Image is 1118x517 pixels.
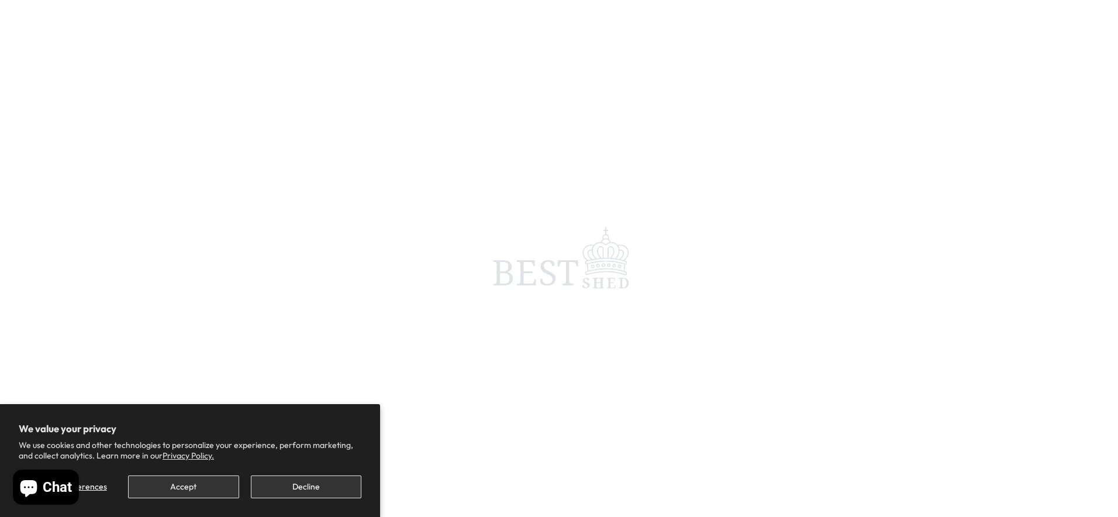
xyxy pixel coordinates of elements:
[19,440,361,461] p: We use cookies and other technologies to personalize your experience, perform marketing, and coll...
[251,475,361,498] button: Decline
[128,475,239,498] button: Accept
[19,423,361,435] h2: We value your privacy
[163,450,214,461] a: Privacy Policy.
[9,470,82,508] inbox-online-store-chat: Shopify online store chat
